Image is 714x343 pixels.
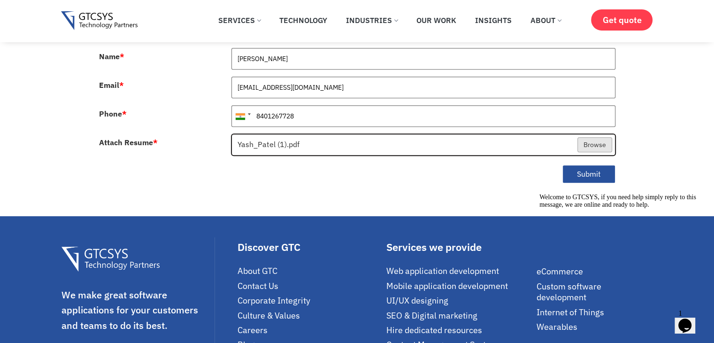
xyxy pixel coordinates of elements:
[537,307,653,318] a: Internet of Things
[238,310,382,321] a: Culture & Values
[386,310,532,321] a: SEO & Digital marketing
[386,295,448,306] span: UI/UX designing
[591,9,653,31] a: Get quote
[238,295,382,306] a: Corporate Integrity
[238,265,277,276] span: About GTC
[238,265,382,276] a: About GTC
[386,242,532,252] div: Services we provide
[99,110,127,117] label: Phone
[61,247,160,272] img: Gtcsys Footer Logo
[339,10,405,31] a: Industries
[211,10,268,31] a: Services
[468,10,519,31] a: Insights
[99,53,124,60] label: Name
[232,106,253,126] div: India (भारत): +91
[238,281,382,291] a: Contact Us
[675,305,705,334] iframe: chat widget
[602,15,641,25] span: Get quote
[238,310,300,321] span: Culture & Values
[386,281,508,291] span: Mobile application development
[386,265,499,276] span: Web application development
[386,325,482,335] span: Hire dedicated resources
[536,190,705,301] iframe: chat widget
[99,139,158,146] label: Attach Resume
[238,242,382,252] div: Discover GTC
[386,295,532,306] a: UI/UX designing
[238,295,310,306] span: Corporate Integrity
[4,4,173,19] div: Welcome to GTCSYS, if you need help simply reply to this message, we are online and ready to help.
[537,321,653,332] a: Wearables
[537,321,577,332] span: Wearables
[238,281,278,291] span: Contact Us
[272,10,334,31] a: Technology
[386,281,532,291] a: Mobile application development
[99,81,124,89] label: Email
[61,288,213,334] p: We make great software applications for your customers and teams to do its best.
[238,325,268,335] span: Careers
[523,10,568,31] a: About
[386,310,477,321] span: SEO & Digital marketing
[537,307,604,318] span: Internet of Things
[562,165,615,183] button: Submit
[61,11,138,31] img: Gtcsys logo
[409,10,463,31] a: Our Work
[4,4,161,18] span: Welcome to GTCSYS, if you need help simply reply to this message, we are online and ready to help.
[238,325,382,335] a: Careers
[386,265,532,276] a: Web application development
[386,325,532,335] a: Hire dedicated resources
[231,105,615,127] input: 081234 56789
